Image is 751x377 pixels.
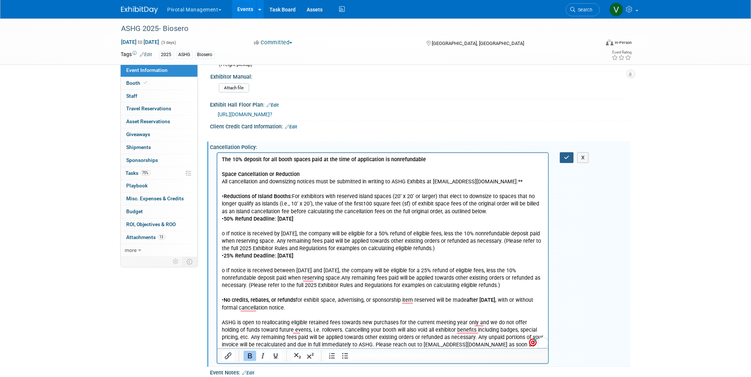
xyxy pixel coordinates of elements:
[251,39,295,46] button: Committed
[121,231,197,244] a: Attachments13
[159,51,174,59] div: 2025
[6,63,76,69] b: 50% Refund Deadline: [DATE]
[4,3,327,203] p: All cancellation and downsizing notices must be submitted in writing to ASHG Exhibits at [EMAIL_A...
[244,351,256,361] button: Bold
[127,93,138,99] span: Staff
[121,180,197,192] a: Playbook
[121,154,197,167] a: Sponsorships
[210,121,630,131] div: Client Credit Card Information:
[127,131,151,137] span: Giveaways
[606,39,613,45] img: Format-Inperson.png
[6,40,75,46] b: Reductions of Island Booths:
[267,103,279,108] a: Edit
[222,351,234,361] button: Insert/edit link
[242,370,255,376] a: Edit
[256,351,269,361] button: Italic
[121,51,152,59] td: Tags
[576,7,593,13] span: Search
[121,115,197,128] a: Asset Reservations
[125,247,137,253] span: more
[195,51,215,59] div: Biosero
[432,41,524,46] span: [GEOGRAPHIC_DATA], [GEOGRAPHIC_DATA]
[127,144,151,150] span: Shipments
[210,367,630,377] div: Event Notes:
[6,100,76,106] b: 25% Refund Deadline: [DATE]
[210,142,630,151] div: Cancellation Policy:
[269,351,282,361] button: Underline
[304,351,317,361] button: Superscript
[127,183,148,188] span: Playbook
[127,67,168,73] span: Event Information
[612,51,631,54] div: Event Rating
[566,3,600,16] a: Search
[121,77,197,90] a: Booth
[211,71,627,80] div: Exhibitor Manual:
[609,3,623,17] img: Valerie Weld
[158,234,165,240] span: 13
[119,22,589,35] div: ASHG 2025- Biosero
[4,3,209,24] b: The 10% deposit for all booth spaces paid at the time of application is nonrefundable Space Cance...
[121,218,197,231] a: ROI, Objectives & ROO
[121,39,160,45] span: [DATE] [DATE]
[176,51,193,59] div: ASHG
[161,40,176,45] span: (3 days)
[121,6,158,14] img: ExhibitDay
[127,80,149,86] span: Booth
[121,141,197,154] a: Shipments
[291,351,304,361] button: Subscript
[249,144,278,150] b: after [DATE]
[556,38,632,49] div: Event Format
[6,144,78,150] b: No credits, rebates, or refunds
[4,3,327,203] body: To enrich screen reader interactions, please activate Accessibility in Grammarly extension settings
[126,170,151,176] span: Tasks
[218,111,273,117] a: [URL][DOMAIN_NAME]?
[127,208,143,214] span: Budget
[285,124,297,129] a: Edit
[121,103,197,115] a: Travel Reservations
[326,351,338,361] button: Numbered list
[170,257,183,266] td: Personalize Event Tab Strip
[121,193,197,205] a: Misc. Expenses & Credits
[121,90,197,103] a: Staff
[121,128,197,141] a: Giveaways
[121,64,197,77] a: Event Information
[127,157,158,163] span: Sponsorships
[127,106,172,111] span: Travel Reservations
[121,244,197,257] a: more
[339,351,351,361] button: Bullet list
[141,170,151,176] span: 75%
[127,221,176,227] span: ROI, Objectives & ROO
[210,99,630,109] div: Exhibit Hall Floor Plan:
[127,196,184,201] span: Misc. Expenses & Credits
[127,118,170,124] span: Asset Reservations
[217,153,548,348] iframe: Rich Text Area
[182,257,197,266] td: Toggle Event Tabs
[127,234,165,240] span: Attachments
[121,205,197,218] a: Budget
[144,81,148,85] i: Booth reservation complete
[137,39,144,45] span: to
[577,152,589,163] button: X
[140,52,152,57] a: Edit
[614,40,632,45] div: In-Person
[121,167,197,180] a: Tasks75%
